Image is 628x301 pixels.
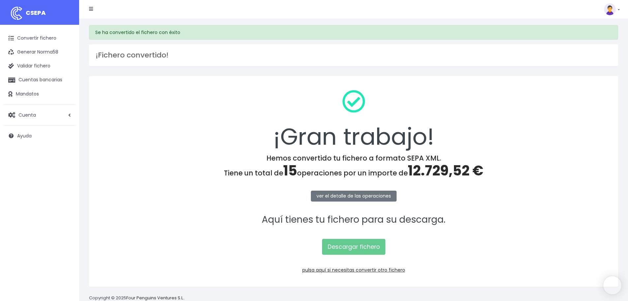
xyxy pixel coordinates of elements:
[96,51,612,59] h3: ¡Fichero convertido!
[322,239,385,255] a: Descargar fichero
[3,31,76,45] a: Convertir fichero
[408,161,483,180] span: 12.729,52 €
[126,295,184,301] a: Four Penguins Ventures S.L.
[604,3,616,15] img: profile
[98,85,610,154] div: ¡Gran trabajo!
[302,267,405,273] a: pulsa aquí si necesitas convertir otro fichero
[17,132,32,139] span: Ayuda
[3,45,76,59] a: Generar Norma58
[3,59,76,73] a: Validar fichero
[3,87,76,101] a: Mandatos
[98,212,610,227] p: Aquí tienes tu fichero para su descarga.
[3,108,76,122] a: Cuenta
[98,154,610,179] h4: Hemos convertido tu fichero a formato SEPA XML. Tiene un total de operaciones por un importe de
[3,129,76,143] a: Ayuda
[18,111,36,118] span: Cuenta
[3,73,76,87] a: Cuentas bancarias
[26,9,46,17] span: CSEPA
[311,191,397,202] a: ver el detalle de las operaciones
[89,25,618,40] div: Se ha convertido el fichero con éxito
[8,5,25,21] img: logo
[283,161,297,180] span: 15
